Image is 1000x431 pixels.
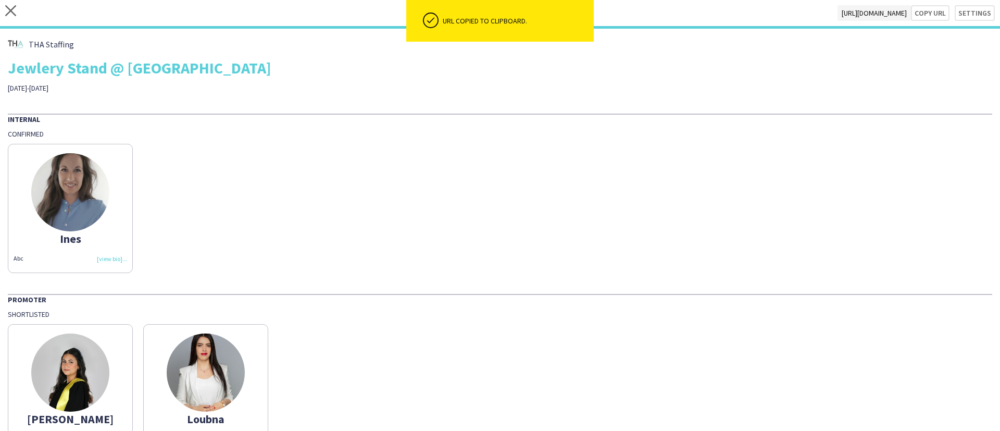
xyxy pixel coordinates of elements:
[8,129,992,139] div: Confirmed
[8,310,992,319] div: Shortlisted
[14,414,127,424] div: [PERSON_NAME]
[8,60,992,76] div: Jewlery Stand @ [GEOGRAPHIC_DATA]
[14,254,127,263] div: Abc
[838,5,911,21] span: [URL][DOMAIN_NAME]
[31,153,109,231] img: thumb-6853a4cfd35ec.jpg
[149,414,262,424] div: Loubna
[31,334,109,412] img: thumb-fb9a59cc-1205-476c-89f3-892c43d5d6da.jpg
[955,5,995,21] button: Settings
[167,334,245,412] img: thumb-71178b0f-fcd9-4816-bdcf-ac2b84812377.jpg
[14,234,127,243] div: Ines
[8,83,353,93] div: [DATE]-[DATE]
[8,36,23,52] img: thumb-c2c62920-666d-42a4-bc92-4ab14fb72bac.png
[29,40,74,49] span: THA Staffing
[911,5,949,21] button: Copy url
[8,114,992,124] div: Internal
[8,294,992,304] div: Promoter
[443,16,590,26] div: URL copied to clipboard.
